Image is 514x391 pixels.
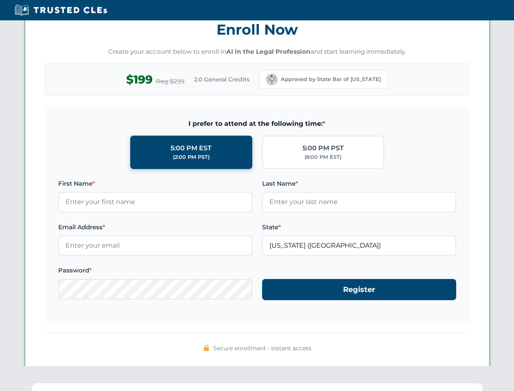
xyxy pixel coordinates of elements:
[173,153,210,161] div: (2:00 PM PST)
[126,70,153,89] span: $199
[58,266,252,275] label: Password
[226,48,311,55] strong: AI in the Legal Profession
[194,75,249,84] span: 2.0 General Credits
[12,4,109,16] img: Trusted CLEs
[203,345,210,351] img: 🔒
[156,77,184,86] span: Reg $299
[58,192,252,212] input: Enter your first name
[262,192,456,212] input: Enter your last name
[58,222,252,232] label: Email Address
[262,179,456,189] label: Last Name
[45,47,469,57] p: Create your account below to enroll in and start learning immediately.
[45,17,469,42] h3: Enroll Now
[262,222,456,232] label: State
[58,119,456,129] span: I prefer to attend at the following time:
[281,75,381,83] span: Approved by State Bar of [US_STATE]
[262,235,456,256] input: California (CA)
[58,179,252,189] label: First Name
[304,153,341,161] div: (8:00 PM EST)
[213,344,311,353] span: Secure enrollment • Instant access
[58,235,252,256] input: Enter your email
[302,143,344,154] div: 5:00 PM PST
[262,279,456,301] button: Register
[171,143,212,154] div: 5:00 PM EST
[266,74,278,85] img: California Bar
